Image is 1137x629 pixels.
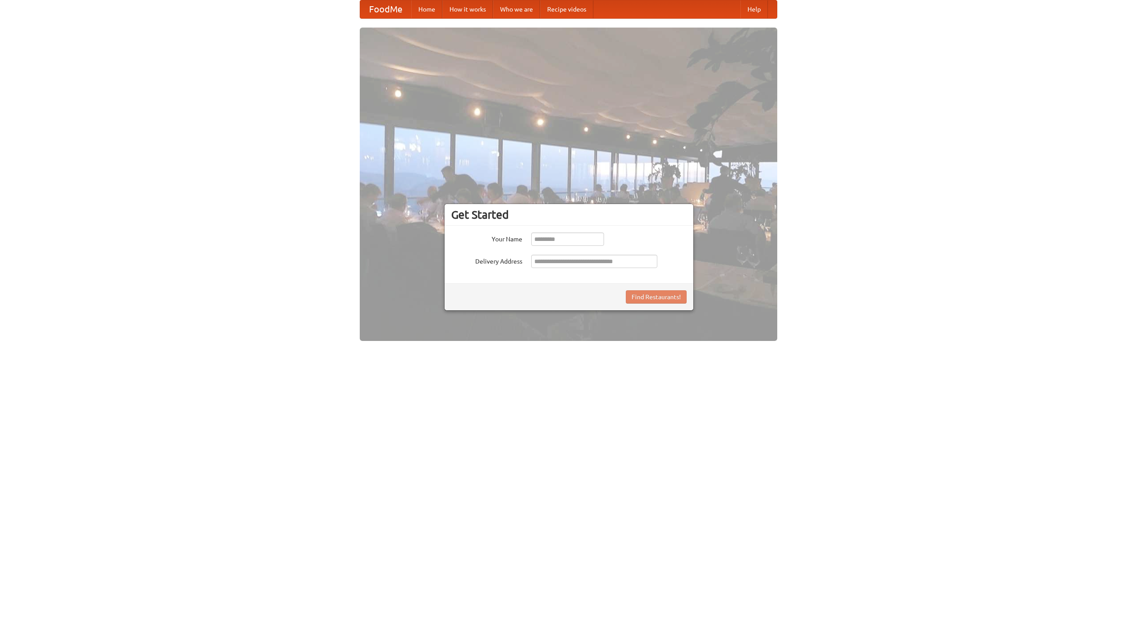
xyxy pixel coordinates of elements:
h3: Get Started [451,208,687,221]
a: Recipe videos [540,0,593,18]
button: Find Restaurants! [626,290,687,304]
a: Help [740,0,768,18]
a: Who we are [493,0,540,18]
a: Home [411,0,442,18]
label: Your Name [451,232,522,244]
a: How it works [442,0,493,18]
a: FoodMe [360,0,411,18]
label: Delivery Address [451,255,522,266]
